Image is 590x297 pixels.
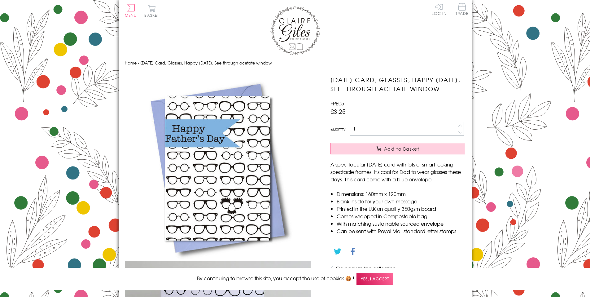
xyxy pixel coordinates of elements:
li: Comes wrapped in Compostable bag [337,212,465,220]
span: › [138,60,139,66]
li: Printed in the U.K on quality 350gsm board [337,205,465,212]
a: Log In [432,3,447,15]
a: Trade [456,3,469,16]
li: With matching sustainable sourced envelope [337,220,465,227]
label: Quantity [330,126,345,132]
button: Menu [125,4,137,17]
li: Blank inside for your own message [337,197,465,205]
li: Dimensions: 160mm x 120mm [337,190,465,197]
p: A spec-tacular [DATE] card with lots of smart looking spectacle frames. It's cool for Dad to wear... [330,161,465,183]
li: Can be sent with Royal Mail standard letter stamps [337,227,465,235]
span: Add to Basket [384,146,419,152]
h1: [DATE] Card, Glasses, Happy [DATE], See through acetate window [330,75,465,93]
span: Trade [456,3,469,15]
a: Home [125,60,137,66]
img: Claire Giles Greetings Cards [270,6,320,55]
span: [DATE] Card, Glasses, Happy [DATE], See through acetate window [140,60,272,66]
span: Menu [125,12,137,18]
button: Add to Basket [330,143,465,154]
span: FPE05 [330,100,344,107]
span: Yes, I accept [356,273,393,285]
span: £3.25 [330,107,346,116]
button: Basket [143,5,160,17]
nav: breadcrumbs [125,57,465,69]
img: Father's Day Card, Glasses, Happy Father's Day, See through acetate window [125,75,311,261]
a: Go back to the collection [336,264,396,272]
